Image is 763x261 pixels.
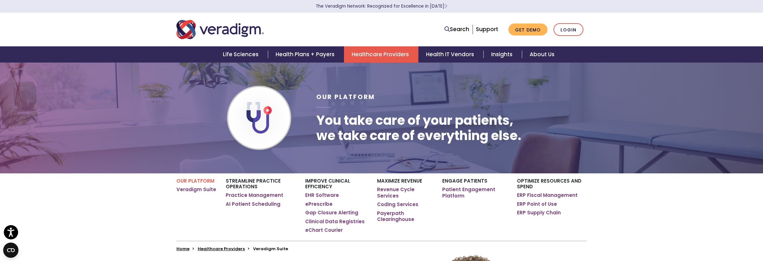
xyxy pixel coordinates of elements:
img: Veradigm logo [176,19,264,40]
a: Health Plans + Payers [268,46,344,63]
span: Learn More [444,3,447,9]
a: Revenue Cycle Services [377,186,433,199]
a: Patient Engagement Platform [442,186,507,199]
a: Insights [484,46,522,63]
a: Veradigm Suite [176,186,216,193]
a: AI Patient Scheduling [226,201,280,207]
a: Life Sciences [215,46,268,63]
a: Support [476,25,498,33]
iframe: Drift Chat Widget [642,216,756,254]
a: Practice Management [226,192,283,198]
span: Our Platform [316,93,375,101]
a: Payerpath Clearinghouse [377,210,433,223]
a: Home [176,246,189,252]
a: Get Demo [508,23,547,36]
a: ERP Supply Chain [517,210,561,216]
a: About Us [522,46,562,63]
a: The Veradigm Network: Recognized for Excellence in [DATE]Learn More [316,3,447,9]
button: Open CMP widget [3,243,18,258]
a: eChart Courier [305,227,343,233]
a: Healthcare Providers [344,46,418,63]
a: Health IT Vendors [418,46,484,63]
a: Login [553,23,583,36]
a: Search [444,25,469,34]
h1: You take care of your patients, we take care of everything else. [316,113,521,143]
a: ERP Fiscal Management [517,192,578,198]
a: Healthcare Providers [198,246,245,252]
a: ePrescribe [305,201,333,207]
a: ERP Point of Use [517,201,557,207]
a: EHR Software [305,192,339,198]
a: Clinical Data Registries [305,218,365,225]
a: Gap Closure Alerting [305,210,358,216]
a: Coding Services [377,201,418,208]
